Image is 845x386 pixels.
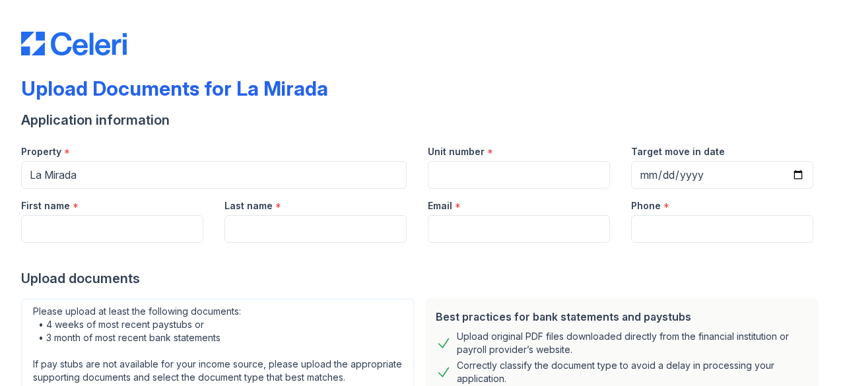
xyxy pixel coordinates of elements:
[631,199,661,212] label: Phone
[428,145,485,158] label: Unit number
[21,269,824,288] div: Upload documents
[457,330,808,356] div: Upload original PDF files downloaded directly from the financial institution or payroll provider’...
[21,32,127,55] img: CE_Logo_Blue-a8612792a0a2168367f1c8372b55b34899dd931a85d93a1a3d3e32e68fde9ad4.png
[436,309,808,325] div: Best practices for bank statements and paystubs
[21,199,70,212] label: First name
[21,77,328,100] div: Upload Documents for La Mirada
[428,199,452,212] label: Email
[21,145,61,158] label: Property
[21,111,824,129] div: Application information
[631,145,725,158] label: Target move in date
[457,359,808,385] div: Correctly classify the document type to avoid a delay in processing your application.
[224,199,273,212] label: Last name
